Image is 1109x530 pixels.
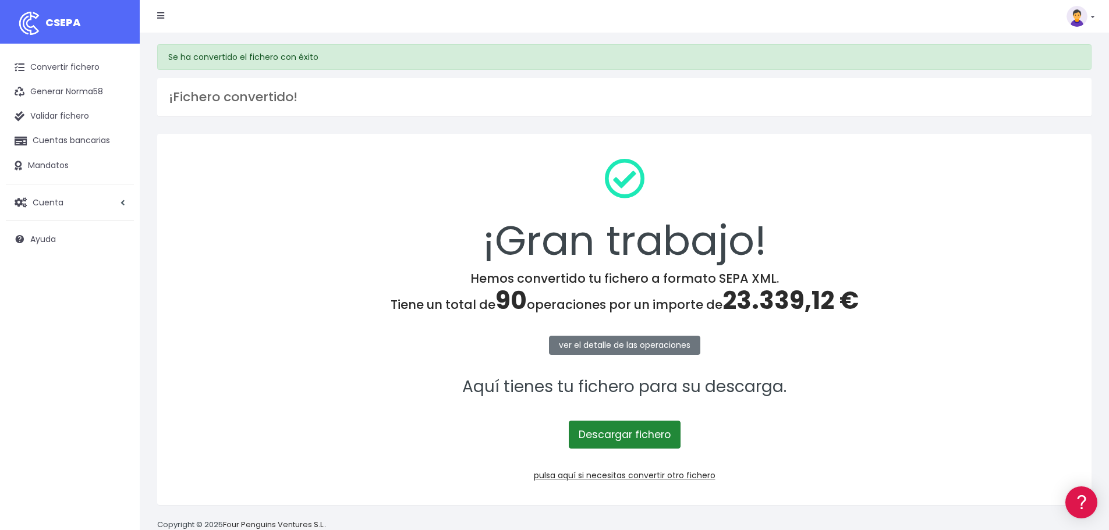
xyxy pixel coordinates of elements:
[12,311,221,332] button: Contáctanos
[172,149,1076,271] div: ¡Gran trabajo!
[6,154,134,178] a: Mandatos
[12,231,221,242] div: Facturación
[495,283,527,318] span: 90
[15,9,44,38] img: logo
[12,279,221,290] div: Programadores
[12,81,221,92] div: Información general
[12,297,221,315] a: API
[172,374,1076,400] p: Aquí tienes tu fichero para su descarga.
[12,99,221,117] a: Información general
[12,147,221,165] a: Formatos
[6,190,134,215] a: Cuenta
[12,129,221,140] div: Convertir ficheros
[157,44,1092,70] div: Se ha convertido el fichero con éxito
[169,90,1080,105] h3: ¡Fichero convertido!
[12,250,221,268] a: General
[6,129,134,153] a: Cuentas bancarias
[223,519,325,530] a: Four Penguins Ventures S.L.
[45,15,81,30] span: CSEPA
[722,283,859,318] span: 23.339,12 €
[6,227,134,251] a: Ayuda
[569,421,681,449] a: Descargar fichero
[12,201,221,219] a: Perfiles de empresas
[12,165,221,183] a: Problemas habituales
[549,336,700,355] a: ver el detalle de las operaciones
[30,233,56,245] span: Ayuda
[6,55,134,80] a: Convertir fichero
[12,183,221,201] a: Videotutoriales
[33,196,63,208] span: Cuenta
[1067,6,1087,27] img: profile
[160,335,224,346] a: POWERED BY ENCHANT
[6,104,134,129] a: Validar fichero
[172,271,1076,315] h4: Hemos convertido tu fichero a formato SEPA XML. Tiene un total de operaciones por un importe de
[6,80,134,104] a: Generar Norma58
[534,469,715,481] a: pulsa aquí si necesitas convertir otro fichero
